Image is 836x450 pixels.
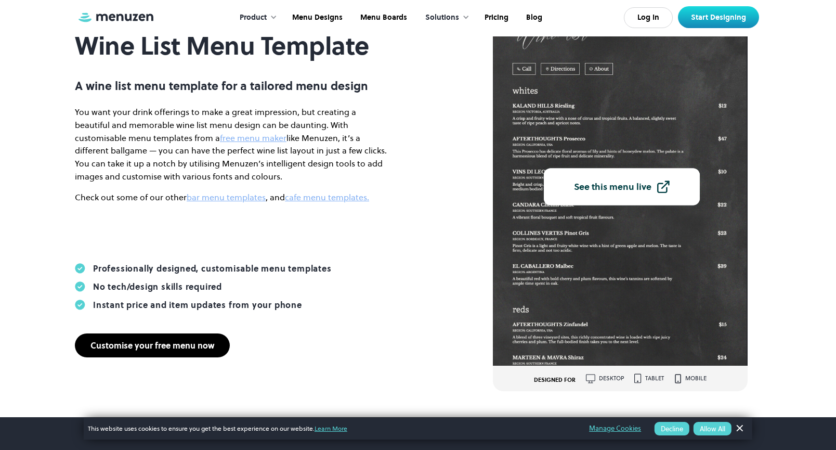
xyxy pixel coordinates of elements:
[93,300,302,310] div: Instant price and item updates from your phone
[229,2,282,34] div: Product
[93,263,332,274] div: Professionally designed, customisable menu templates
[90,341,214,350] div: Customise your free menu now
[516,2,550,34] a: Blog
[315,424,347,433] a: Learn More
[493,3,748,366] img: Wine List Menu Template
[88,424,574,433] span: This website uses cookies to ensure you get the best experience on our website.
[187,191,266,203] a: bar menu templates
[534,377,576,383] div: DESIGNED FOR
[415,2,475,34] div: Solutions
[75,32,387,60] h1: Wine List Menu Template
[655,422,689,435] button: Decline
[75,232,387,245] p: ‍
[220,132,286,144] a: free menu maker
[282,2,350,34] a: Menu Designs
[350,2,415,34] a: Menu Boards
[93,281,222,292] div: No tech/design skills required
[475,2,516,34] a: Pricing
[75,191,387,204] p: Check out some of our other , and
[685,376,707,381] div: mobile
[75,333,230,357] a: Customise your free menu now
[678,6,759,28] a: Start Designing
[599,376,624,381] div: desktop
[624,7,673,28] a: Log In
[425,12,459,23] div: Solutions
[285,191,369,203] a: cafe menu templates.
[589,423,641,434] a: Manage Cookies
[731,421,747,436] a: Dismiss Banner
[645,376,664,381] div: tablet
[75,106,387,183] p: You want your drink offerings to make a great impression, but creating a beautiful and memorable ...
[544,169,700,205] a: See this menu live
[574,182,651,191] div: See this menu live
[694,422,731,435] button: Allow All
[240,12,267,23] div: Product
[75,79,387,93] p: A wine list menu template for a tailored menu design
